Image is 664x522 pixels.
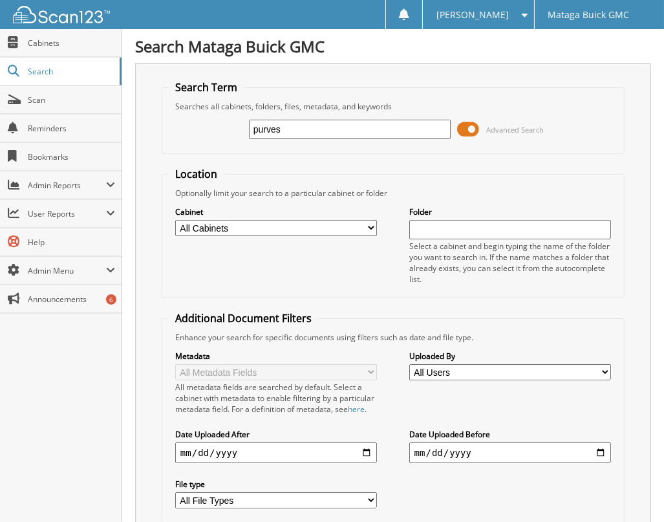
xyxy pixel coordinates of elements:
input: end [409,442,611,463]
a: here [348,404,365,415]
label: File type [175,479,377,490]
label: Uploaded By [409,351,611,362]
input: start [175,442,377,463]
span: Mataga Buick GMC [548,11,629,19]
div: Enhance your search for specific documents using filters such as date and file type. [169,332,617,343]
span: Bookmarks [28,151,115,162]
span: Advanced Search [486,125,544,135]
div: Searches all cabinets, folders, files, metadata, and keywords [169,101,617,112]
span: Cabinets [28,38,115,49]
span: Scan [28,94,115,105]
span: Admin Menu [28,265,106,276]
label: Metadata [175,351,377,362]
legend: Search Term [169,80,244,94]
legend: Additional Document Filters [169,311,318,325]
iframe: Chat Widget [599,460,664,522]
h1: Search Mataga Buick GMC [135,36,651,57]
div: Optionally limit your search to a particular cabinet or folder [169,188,617,199]
div: Select a cabinet and begin typing the name of the folder you want to search in. If the name match... [409,241,611,285]
img: scan123-logo-white.svg [13,6,110,23]
span: [PERSON_NAME] [436,11,509,19]
span: Reminders [28,123,115,134]
span: Help [28,237,115,248]
div: All metadata fields are searched by default. Select a cabinet with metadata to enable filtering b... [175,382,377,415]
legend: Location [169,167,224,181]
label: Folder [409,206,611,217]
label: Cabinet [175,206,377,217]
span: User Reports [28,208,106,219]
span: Admin Reports [28,180,106,191]
label: Date Uploaded Before [409,429,611,440]
span: Search [28,66,113,77]
span: Announcements [28,294,115,305]
div: 6 [106,294,116,305]
label: Date Uploaded After [175,429,377,440]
